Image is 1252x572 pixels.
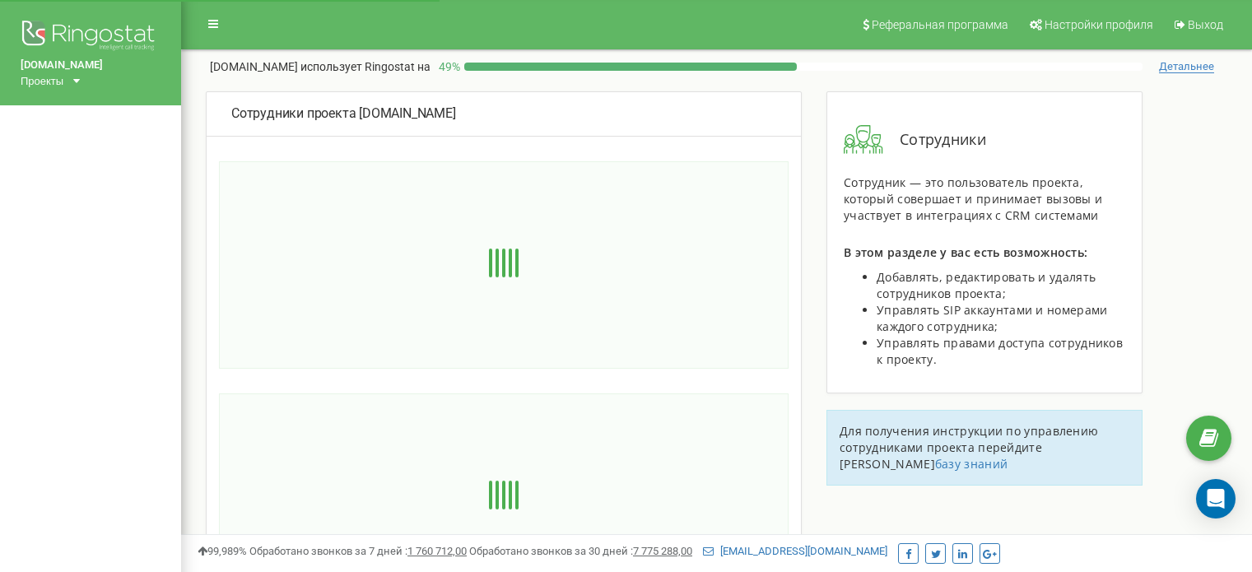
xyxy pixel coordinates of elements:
span: В этом разделе у вас есть возможность: [844,244,1087,260]
span: Сотрудник — это пользователь проекта, который совершает и принимает вызовы и участвует в интеграц... [844,174,1102,223]
p: [DOMAIN_NAME] [210,58,431,75]
div: Проекты [21,73,63,89]
div: [DOMAIN_NAME] [231,105,776,123]
span: Обработано звонков за 30 дней : [469,545,692,557]
span: Обработано звонков за 7 дней : [249,545,467,557]
span: Для получения инструкции по управлению сотрудниками проекта перейдите [PERSON_NAME] [840,423,1098,472]
u: 1 760 712,00 [407,545,467,557]
span: Управлять правами доступа сотрудников к проекту. [877,335,1123,367]
img: Ringostat logo [21,16,161,58]
span: Сотрудники проекта [231,105,356,121]
u: 7 775 288,00 [633,545,692,557]
span: Реферальная программа [872,18,1008,31]
a: [EMAIL_ADDRESS][DOMAIN_NAME] [703,545,887,557]
span: 99,989% [198,545,247,557]
p: 49 % [431,58,464,75]
span: Выход [1188,18,1223,31]
span: Сотрудники [883,129,986,151]
span: использует Ringostat на [300,60,431,73]
a: [DOMAIN_NAME] [21,58,161,73]
span: Добавлять, редактировать и удалять сотрудников проекта; [877,269,1096,301]
span: Настройки профиля [1045,18,1153,31]
span: Управлять SIP аккаунтами и номерами каждого сотрудника; [877,302,1108,334]
span: Детальнее [1159,60,1214,73]
a: базу знаний [935,456,1008,472]
div: Open Intercom Messenger [1196,479,1236,519]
